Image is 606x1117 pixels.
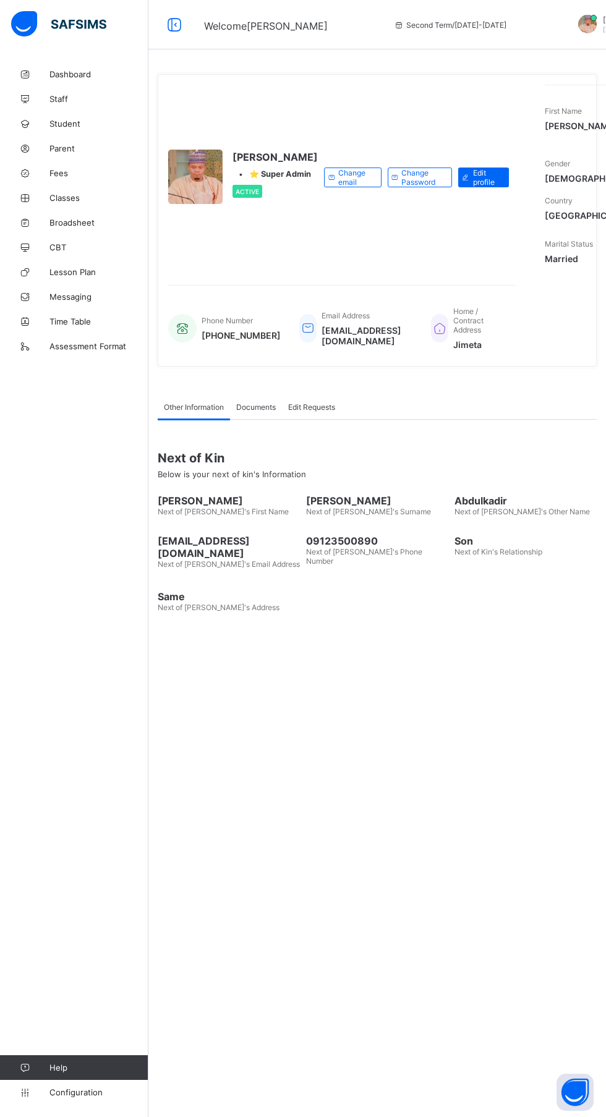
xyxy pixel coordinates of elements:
[473,168,500,187] span: Edit profile
[49,292,148,302] span: Messaging
[394,20,506,30] span: session/term information
[11,11,106,37] img: safsims
[158,603,280,612] span: Next of [PERSON_NAME]'s Address
[49,94,148,104] span: Staff
[545,196,573,205] span: Country
[249,169,311,179] span: ⭐ Super Admin
[401,168,442,187] span: Change Password
[454,547,542,556] span: Next of Kin's Relationship
[49,143,148,153] span: Parent
[158,590,300,603] span: Same
[306,507,431,516] span: Next of [PERSON_NAME]'s Surname
[202,316,253,325] span: Phone Number
[236,402,276,412] span: Documents
[164,402,224,412] span: Other Information
[158,451,597,465] span: Next of Kin
[288,402,335,412] span: Edit Requests
[453,339,503,350] span: Jimeta
[49,1087,148,1097] span: Configuration
[49,1063,148,1072] span: Help
[158,507,289,516] span: Next of [PERSON_NAME]'s First Name
[454,495,597,507] span: Abdulkadir
[49,316,148,326] span: Time Table
[158,535,300,559] span: [EMAIL_ADDRESS][DOMAIN_NAME]
[49,119,148,129] span: Student
[236,188,259,195] span: Active
[49,193,148,203] span: Classes
[545,106,582,116] span: First Name
[306,495,448,507] span: [PERSON_NAME]
[49,218,148,227] span: Broadsheet
[557,1074,594,1111] button: Open asap
[49,242,148,252] span: CBT
[158,469,306,479] span: Below is your next of kin's Information
[233,151,318,163] span: [PERSON_NAME]
[49,168,148,178] span: Fees
[454,535,597,547] span: Son
[49,69,148,79] span: Dashboard
[545,239,593,248] span: Marital Status
[454,507,590,516] span: Next of [PERSON_NAME]'s Other Name
[49,267,148,277] span: Lesson Plan
[322,325,412,346] span: [EMAIL_ADDRESS][DOMAIN_NAME]
[545,159,570,168] span: Gender
[158,495,300,507] span: [PERSON_NAME]
[233,169,318,179] div: •
[204,20,328,32] span: Welcome [PERSON_NAME]
[322,311,370,320] span: Email Address
[338,168,372,187] span: Change email
[202,330,281,341] span: [PHONE_NUMBER]
[306,547,422,566] span: Next of [PERSON_NAME]'s Phone Number
[158,559,300,569] span: Next of [PERSON_NAME]'s Email Address
[453,307,484,334] span: Home / Contract Address
[49,341,148,351] span: Assessment Format
[306,535,448,547] span: 09123500890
